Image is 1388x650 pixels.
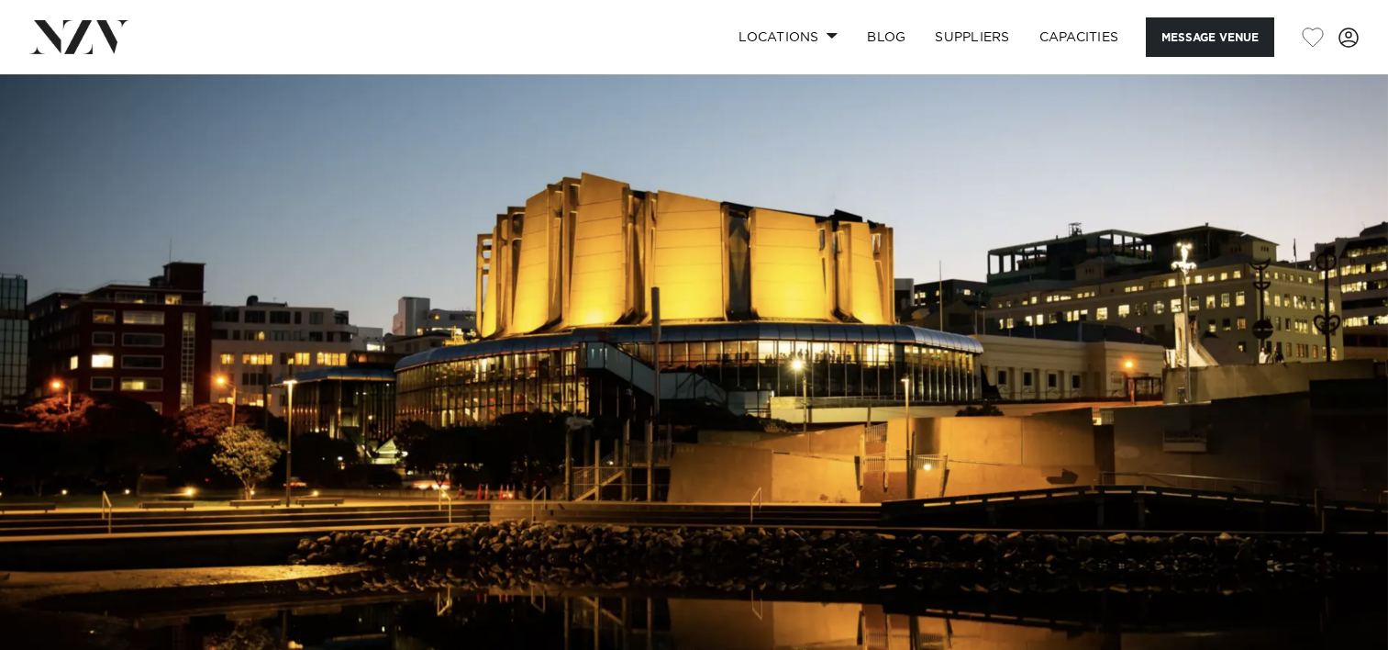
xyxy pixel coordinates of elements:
a: SUPPLIERS [920,17,1024,57]
a: BLOG [852,17,920,57]
a: Locations [724,17,852,57]
a: Capacities [1025,17,1134,57]
img: nzv-logo.png [29,20,129,53]
button: Message Venue [1146,17,1274,57]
